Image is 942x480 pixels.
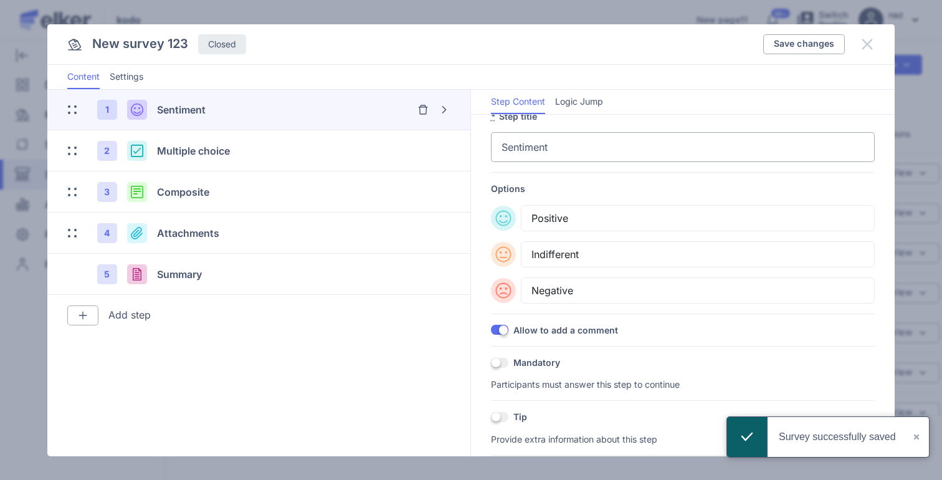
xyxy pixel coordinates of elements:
img: Negative [491,278,516,303]
p: Provide extra information about this step [491,433,875,445]
span: Positive [521,205,875,231]
span: Closed [208,40,236,49]
span: Sentiment [157,103,206,116]
span: Logic Jump [555,95,603,108]
img: svg%3e [418,105,428,115]
label: Mandatory [513,357,560,368]
div: Survey successfully saved [779,417,905,457]
button: Save changes [763,34,845,54]
label: Tip [513,411,527,423]
img: Positive [491,206,516,231]
label: Step title [491,110,875,122]
span: Summary [157,268,202,281]
label: Allow to add a comment [513,324,618,336]
span: Attachments [157,227,219,239]
label: Options [491,183,875,195]
span: Save changes [774,39,835,48]
img: svg%3e [438,103,450,116]
abbr: Required [491,110,496,120]
button: close [905,417,929,457]
img: Indifferent [491,242,516,267]
span: Indifferent [521,241,875,267]
span: Negative [521,277,875,304]
span: Step Content [491,95,545,108]
h4: New survey 123 [92,36,188,52]
p: Participants must answer this step to continue [491,378,875,390]
span: Composite [157,186,209,198]
span: Multiple choice [157,145,230,157]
